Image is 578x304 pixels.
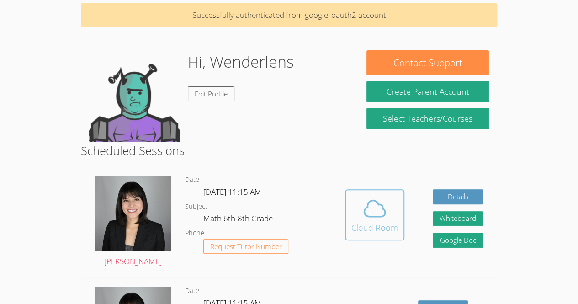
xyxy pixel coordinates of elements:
[433,211,483,226] button: Whiteboard
[95,176,171,268] a: [PERSON_NAME]
[203,212,275,228] dd: Math 6th-8th Grade
[433,233,483,248] a: Google Doc
[366,81,488,102] button: Create Parent Account
[433,189,483,204] a: Details
[185,228,204,239] dt: Phone
[185,285,199,297] dt: Date
[203,239,289,254] button: Request Tutor Number
[366,108,488,129] a: Select Teachers/Courses
[81,142,497,159] h2: Scheduled Sessions
[345,189,404,240] button: Cloud Room
[89,50,180,142] img: default.png
[185,174,199,186] dt: Date
[351,221,398,234] div: Cloud Room
[188,50,294,74] h1: Hi, Wenderlens
[185,201,207,213] dt: Subject
[366,50,488,75] button: Contact Support
[203,187,261,197] span: [DATE] 11:15 AM
[95,176,171,251] img: DSC_1773.jpeg
[81,3,497,27] p: Successfully authenticated from google_oauth2 account
[210,243,282,250] span: Request Tutor Number
[188,86,234,101] a: Edit Profile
